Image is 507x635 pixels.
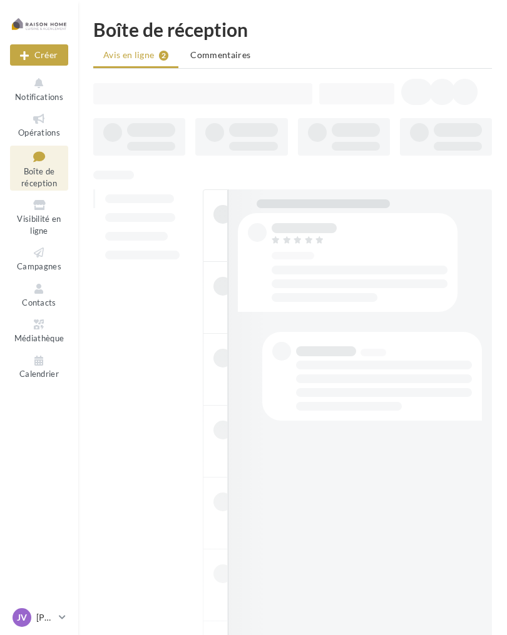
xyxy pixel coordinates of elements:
[10,243,68,274] a: Campagnes
[10,109,68,140] a: Opérations
[19,369,59,379] span: Calendrier
[10,44,68,66] button: Créer
[10,315,68,346] a: Médiathèque
[93,20,492,39] div: Boîte de réception
[17,611,27,624] span: JV
[10,74,68,104] button: Notifications
[17,214,61,236] span: Visibilité en ligne
[10,146,68,191] a: Boîte de réception
[10,44,68,66] div: Nouvelle campagne
[14,333,64,343] span: Médiathèque
[15,92,63,102] span: Notifications
[36,611,54,624] p: [PERSON_NAME]
[10,196,68,238] a: Visibilité en ligne
[21,166,57,188] span: Boîte de réception
[10,606,68,629] a: JV [PERSON_NAME]
[17,261,61,271] span: Campagnes
[22,297,56,307] span: Contacts
[10,351,68,382] a: Calendrier
[18,127,60,137] span: Opérations
[10,279,68,310] a: Contacts
[190,49,250,60] span: Commentaires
